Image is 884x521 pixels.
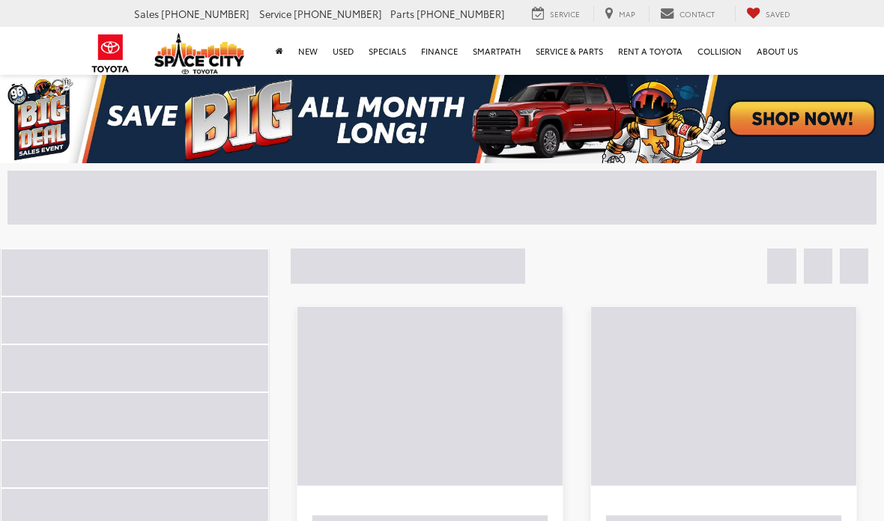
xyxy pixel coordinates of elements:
[291,27,325,75] a: New
[528,27,611,75] a: Service & Parts
[134,7,159,20] span: Sales
[649,6,726,22] a: Contact
[414,27,465,75] a: Finance
[390,7,414,20] span: Parts
[690,27,749,75] a: Collision
[161,7,249,20] span: [PHONE_NUMBER]
[593,6,647,22] a: Map
[611,27,690,75] a: Rent a Toyota
[766,8,790,19] span: Saved
[679,8,715,19] span: Contact
[294,7,382,20] span: [PHONE_NUMBER]
[619,8,635,19] span: Map
[735,6,802,22] a: My Saved Vehicles
[259,7,291,20] span: Service
[749,27,805,75] a: About Us
[465,27,528,75] a: SmartPath
[550,8,580,19] span: Service
[417,7,505,20] span: [PHONE_NUMBER]
[154,33,244,74] img: Space City Toyota
[521,6,591,22] a: Service
[82,29,139,78] img: Toyota
[361,27,414,75] a: Specials
[325,27,361,75] a: Used
[268,27,291,75] a: Home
